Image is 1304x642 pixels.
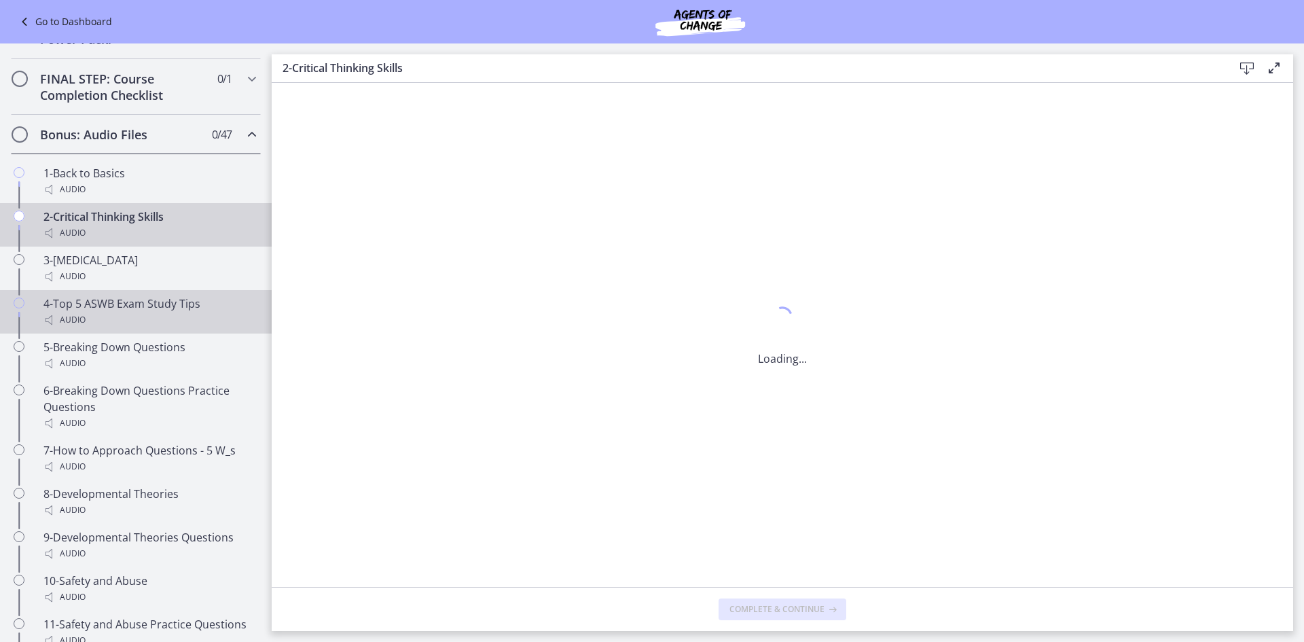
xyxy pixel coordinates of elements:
div: Audio [43,415,255,431]
button: Complete & continue [719,599,846,620]
div: 10-Safety and Abuse [43,573,255,605]
div: 3-[MEDICAL_DATA] [43,252,255,285]
h2: Bonus: Audio Files [40,126,206,143]
div: Audio [43,589,255,605]
div: Audio [43,312,255,328]
div: 5-Breaking Down Questions [43,339,255,372]
p: Loading... [758,351,807,367]
div: 4-Top 5 ASWB Exam Study Tips [43,296,255,328]
div: 8-Developmental Theories [43,486,255,518]
span: 0 / 1 [217,71,232,87]
h3: 2-Critical Thinking Skills [283,60,1212,76]
div: Audio [43,355,255,372]
div: Audio [43,268,255,285]
div: Audio [43,225,255,241]
span: Complete & continue [729,604,825,615]
img: Agents of Change Social Work Test Prep [619,5,782,38]
h2: FINAL STEP: Course Completion Checklist [40,71,206,103]
div: Audio [43,546,255,562]
div: Audio [43,502,255,518]
div: 1 [758,303,807,334]
span: 0 / 47 [212,126,232,143]
div: 9-Developmental Theories Questions [43,529,255,562]
div: 7-How to Approach Questions - 5 W_s [43,442,255,475]
div: Audio [43,181,255,198]
div: 2-Critical Thinking Skills [43,209,255,241]
a: Go to Dashboard [16,14,112,30]
div: 1-Back to Basics [43,165,255,198]
div: Audio [43,459,255,475]
div: 6-Breaking Down Questions Practice Questions [43,382,255,431]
